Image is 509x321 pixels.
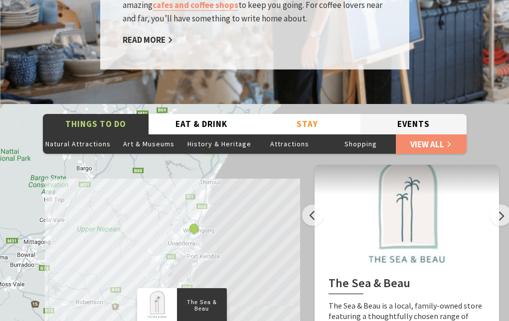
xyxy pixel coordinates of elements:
[360,114,467,134] button: Events
[325,134,396,154] button: Shopping
[176,298,226,314] p: The Sea & Beau
[302,205,324,226] button: Previous
[255,134,326,154] button: Attractions
[43,134,114,154] button: Natural Attractions
[123,34,173,46] a: Read More
[184,134,255,154] button: History & Heritage
[255,114,361,134] button: Stay
[329,276,485,294] h2: The Sea & Beau
[113,134,184,154] button: Art & Museums
[187,222,200,235] button: See detail about Miss Zoe's School of Dance
[396,134,467,154] a: View All
[43,114,149,134] button: Things To Do
[149,114,255,134] button: Eat & Drink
